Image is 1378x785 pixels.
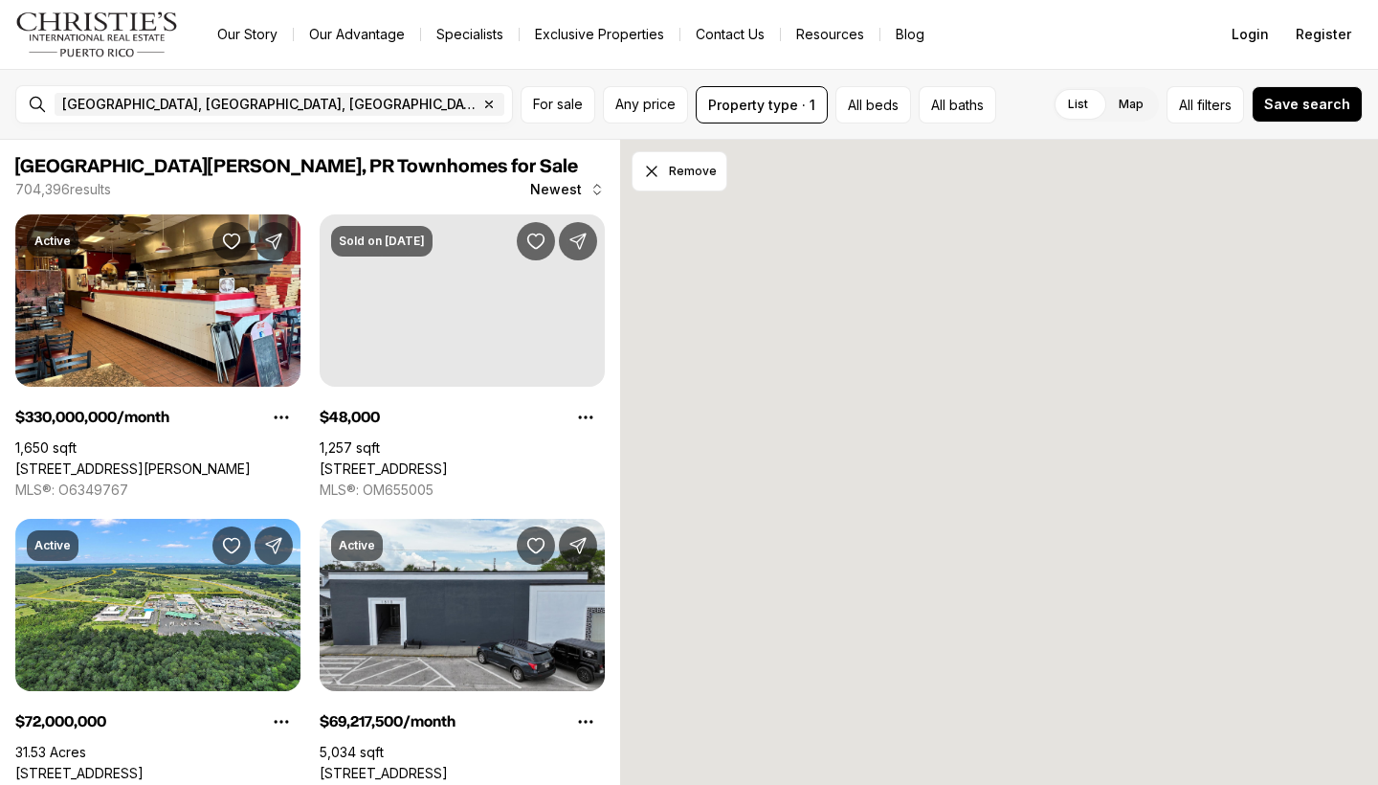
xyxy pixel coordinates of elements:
label: List [1053,87,1103,122]
button: Register [1284,15,1363,54]
p: Active [339,538,375,553]
button: Save Property: 101 SILVER SPRINGS BOULEVARD #103 [517,222,555,260]
span: filters [1197,95,1232,115]
a: Our Story [202,21,293,48]
button: Dismiss drawing [632,151,727,191]
button: Share Property [255,222,293,260]
a: Resources [781,21,879,48]
button: Any price [603,86,688,123]
a: 101 SILVER SPRINGS BOULEVARD #103, OCALA FL, 34470 [320,460,448,478]
button: All baths [919,86,996,123]
button: Save Property: 3920 N DEAN RD #400 [212,222,251,260]
span: [GEOGRAPHIC_DATA][PERSON_NAME], PR Townhomes for Sale [15,157,578,176]
label: Map [1103,87,1159,122]
span: Any price [615,97,676,112]
button: Property type · 1 [696,86,828,123]
button: Share Property [559,222,597,260]
span: Register [1296,27,1351,42]
button: Property options [567,703,605,741]
button: Save search [1252,86,1363,123]
span: Login [1232,27,1269,42]
span: Save search [1264,97,1350,112]
a: Our Advantage [294,21,420,48]
p: Sold on [DATE] [339,234,425,249]
button: Share Property [255,527,293,565]
button: Save Property: 1510 HIGHLAND [517,527,555,565]
button: Login [1220,15,1280,54]
span: [GEOGRAPHIC_DATA], [GEOGRAPHIC_DATA], [GEOGRAPHIC_DATA] [62,97,478,112]
p: 704,396 results [15,182,111,197]
a: Blog [880,21,940,48]
button: Allfilters [1167,86,1244,123]
button: All beds [835,86,911,123]
button: Share Property [559,527,597,565]
a: Exclusive Properties [520,21,679,48]
button: Property options [262,398,300,437]
button: Contact Us [680,21,780,48]
a: Specialists [421,21,519,48]
a: 3920 N DEAN RD #400, ORLANDO FL, 32817 [15,460,251,478]
button: Property options [262,703,300,741]
button: Property options [567,398,605,437]
button: For sale [521,86,595,123]
p: Active [34,538,71,553]
a: 1510 HIGHLAND, MELBOURNE FL, 32935 [320,765,448,782]
button: Save Property: 412 E STATE ROAD 44 [212,527,251,565]
span: Newest [530,182,582,197]
p: Active [34,234,71,249]
img: logo [15,11,179,57]
a: 412 E STATE ROAD 44, WILDWOOD FL, 34785 [15,765,144,782]
span: All [1179,95,1193,115]
span: For sale [533,97,583,112]
button: Newest [519,170,616,209]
